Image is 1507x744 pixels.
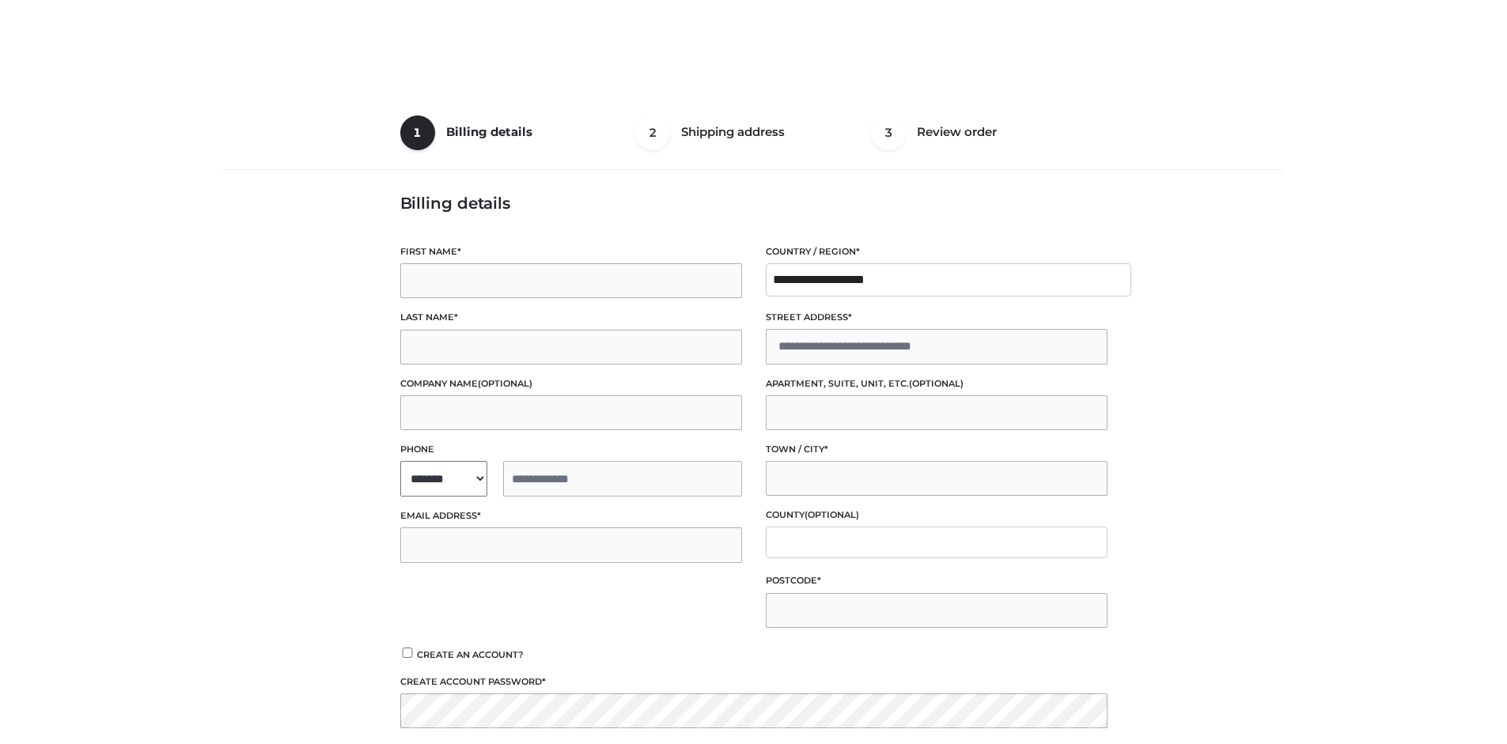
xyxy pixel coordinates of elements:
label: Street address [766,310,1108,325]
label: Postcode [766,573,1108,588]
h3: Billing details [400,194,1108,213]
label: Last name [400,310,742,325]
label: Create account password [400,674,1108,689]
span: (optional) [478,378,532,389]
span: Billing details [446,124,532,139]
span: 2 [635,115,670,150]
input: Create an account? [400,648,415,658]
label: Phone [400,442,742,457]
span: (optional) [909,378,964,389]
span: Review order [917,124,997,139]
label: Email address [400,508,742,523]
label: First name [400,244,742,259]
span: Create an account? [417,649,524,660]
span: (optional) [805,509,859,520]
span: Shipping address [681,124,785,139]
span: 3 [871,115,906,150]
label: County [766,508,1108,523]
label: Apartment, suite, unit, etc. [766,376,1108,391]
span: 1 [400,115,435,150]
label: Town / City [766,442,1108,457]
label: Company name [400,376,742,391]
label: Country / Region [766,244,1108,259]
